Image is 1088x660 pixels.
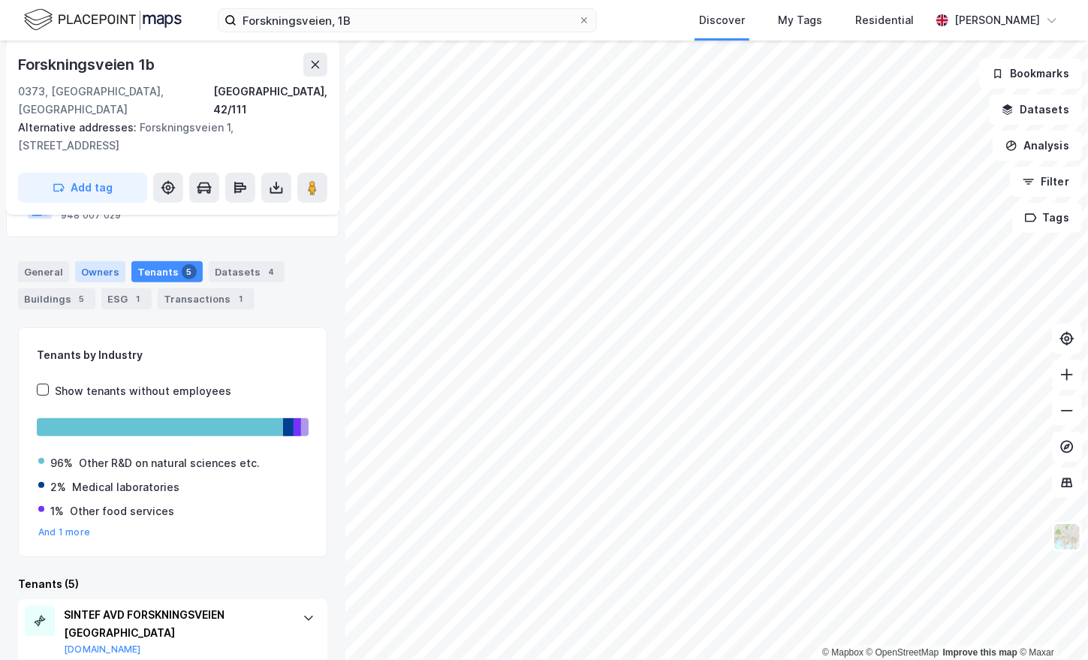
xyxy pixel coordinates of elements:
[64,643,141,655] button: [DOMAIN_NAME]
[822,647,863,658] a: Mapbox
[699,11,745,29] div: Discover
[37,346,309,364] div: Tenants by Industry
[1053,523,1081,551] img: Z
[237,9,578,32] input: Search by address, cadastre, landlords, tenants or people
[1013,588,1088,660] iframe: Chat Widget
[264,264,279,279] div: 4
[18,121,140,134] span: Alternative addresses:
[989,95,1082,125] button: Datasets
[18,83,213,119] div: 0373, [GEOGRAPHIC_DATA], [GEOGRAPHIC_DATA]
[182,264,197,279] div: 5
[943,647,1017,658] a: Improve this map
[61,209,121,222] div: 948 007 029
[993,131,1082,161] button: Analysis
[50,454,73,472] div: 96%
[79,454,260,472] div: Other R&D on natural sciences etc.
[213,83,327,119] div: [GEOGRAPHIC_DATA], 42/111
[18,261,69,282] div: General
[1013,588,1088,660] div: Chatt-widget
[209,261,285,282] div: Datasets
[101,288,152,309] div: ESG
[18,575,327,593] div: Tenants (5)
[50,502,64,520] div: 1%
[72,478,179,496] div: Medical laboratories
[50,478,66,496] div: 2%
[18,173,147,203] button: Add tag
[64,606,288,642] div: SINTEF AVD FORSKNINGSVEIEN [GEOGRAPHIC_DATA]
[979,59,1082,89] button: Bookmarks
[18,119,315,155] div: Forskningsveien 1, [STREET_ADDRESS]
[1012,203,1082,233] button: Tags
[778,11,822,29] div: My Tags
[1010,167,1082,197] button: Filter
[158,288,255,309] div: Transactions
[70,502,174,520] div: Other food services
[18,288,95,309] div: Buildings
[74,291,89,306] div: 5
[75,261,125,282] div: Owners
[131,291,146,306] div: 1
[855,11,914,29] div: Residential
[954,11,1040,29] div: [PERSON_NAME]
[866,647,939,658] a: OpenStreetMap
[234,291,249,306] div: 1
[131,261,203,282] div: Tenants
[38,526,90,538] button: And 1 more
[55,382,231,400] div: Show tenants without employees
[24,7,182,33] img: logo.f888ab2527a4732fd821a326f86c7f29.svg
[18,53,157,77] div: Forskningsveien 1b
